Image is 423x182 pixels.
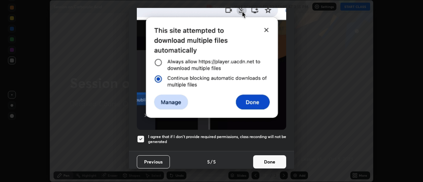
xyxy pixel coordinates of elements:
h5: I agree that if I don't provide required permissions, class recording will not be generated [148,134,286,144]
button: Done [253,155,286,168]
h4: 5 [207,158,210,165]
h4: 5 [213,158,216,165]
h4: / [211,158,212,165]
button: Previous [137,155,170,168]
